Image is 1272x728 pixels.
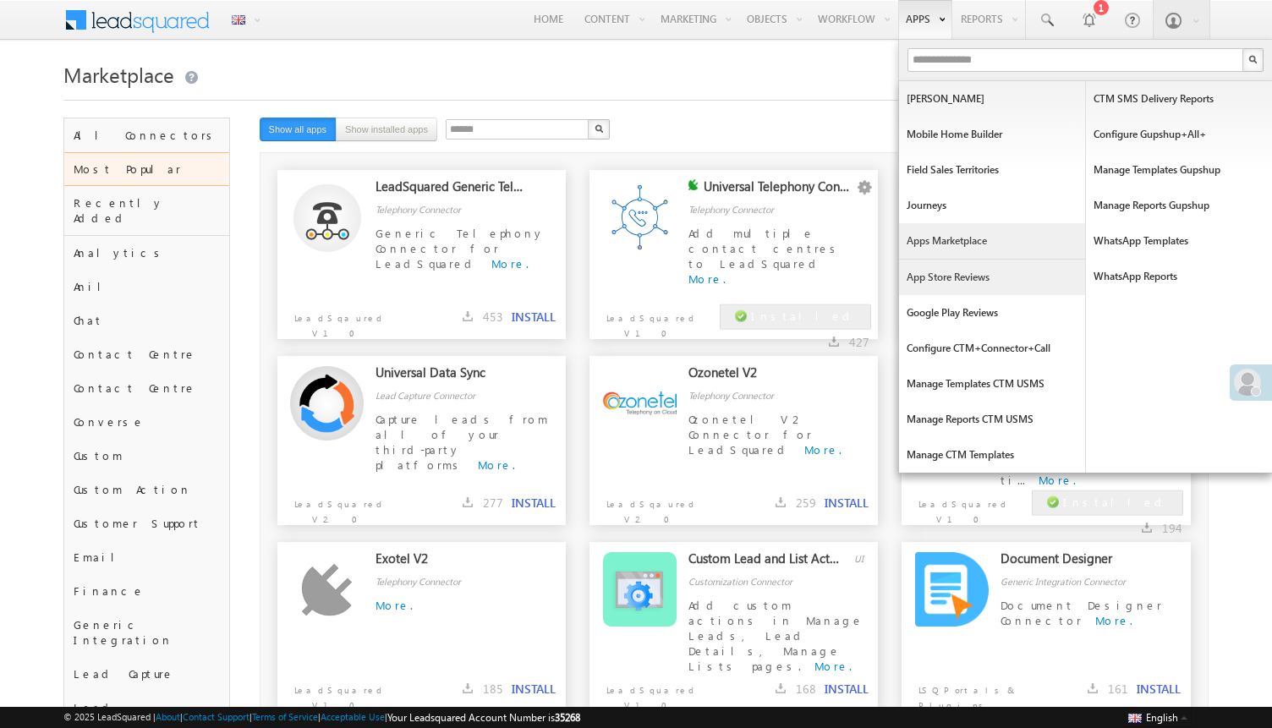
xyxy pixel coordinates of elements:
[1086,152,1272,188] a: Manage Templates Gupshup
[376,598,413,612] a: More.
[376,550,526,574] div: Exotel V2
[64,473,229,506] div: Custom Action
[589,302,705,341] p: LeadSquared V1.0
[804,442,842,457] a: More.
[899,331,1085,366] a: Configure CTM+Connector+call
[63,61,174,88] span: Marketplace
[825,495,869,511] button: INSTALL
[899,117,1085,152] a: Mobile Home Builder
[1063,495,1168,509] span: Installed
[1162,520,1182,536] span: 194
[1086,223,1272,259] a: WhatsApp Templates
[64,574,229,608] div: Finance
[64,186,229,235] div: Recently Added
[751,309,856,323] span: Installed
[376,364,526,388] div: Universal Data Sync
[603,552,677,626] img: Alternate Logo
[589,674,705,713] p: LeadSquared V1.0
[688,550,839,574] div: Custom Lead and List Actions
[293,183,361,252] img: Alternate Logo
[688,179,699,190] img: checking status
[64,540,229,574] div: Email
[1095,613,1132,627] a: More.
[512,309,556,325] button: INSTALL
[1088,683,1098,693] img: downloads
[825,681,869,697] button: INSTALL
[277,488,393,527] p: LeadSquared V2.0
[899,81,1085,117] a: [PERSON_NAME]
[183,711,249,722] a: Contact Support
[1142,523,1152,533] img: downloads
[64,152,229,186] div: Most Popular
[277,302,393,341] p: LeadSqaured V1.0
[483,495,503,511] span: 277
[301,563,353,616] img: Alternate Logo
[483,681,503,697] span: 185
[603,180,677,254] img: Alternate Logo
[899,437,1085,473] a: Manage CTM Templates
[376,226,545,271] span: Generic Telephony Connector for LeadSquared
[64,236,229,270] div: Analytics
[376,178,526,202] div: LeadSquared Generic Telephony Connector
[899,223,1085,259] a: Apps Marketplace
[688,226,842,271] span: Add multiple contact centres to LeadSquared
[156,711,180,722] a: About
[1086,259,1272,294] a: WhatsApp Reports
[1039,473,1076,487] a: More.
[688,412,812,457] span: Ozonetel V2 Connector for LeadSquared
[595,124,603,133] img: Search
[64,270,229,304] div: Anil
[463,683,473,693] img: downloads
[849,334,869,350] span: 427
[829,337,839,347] img: downloads
[478,457,515,472] a: More.
[491,256,529,271] a: More.
[463,497,473,507] img: downloads
[704,178,854,202] div: Universal Telephony Connector
[64,304,229,337] div: Chat
[252,711,318,722] a: Terms of Service
[814,659,852,673] a: More.
[463,311,473,321] img: downloads
[603,391,677,416] img: Alternate Logo
[1086,81,1272,117] a: CTM SMS Delivery Reports
[336,118,437,141] button: Show installed apps
[899,402,1085,437] a: Manage Reports CTM USMS
[512,681,556,697] button: INSTALL
[64,506,229,540] div: Customer Support
[902,488,1017,527] p: LeadSquared V1.0
[899,295,1085,331] a: Google Play Reviews
[776,683,786,693] img: downloads
[796,681,816,697] span: 168
[290,366,364,440] img: Alternate Logo
[64,657,229,691] div: Lead Capture
[1108,681,1128,697] span: 161
[64,405,229,439] div: Converse
[899,260,1085,295] a: App Store Reviews
[899,366,1085,402] a: Manage Templates CTM USMS
[483,309,503,325] span: 453
[899,152,1085,188] a: Field Sales Territories
[1001,598,1162,627] span: Document Designer Connector
[260,118,337,141] button: Show all apps
[64,371,229,405] div: Contact Centre
[1146,711,1178,724] span: English
[376,412,548,472] span: Capture leads from all of your third-party platforms
[555,711,580,724] span: 35268
[1248,55,1257,63] img: Search
[902,674,1017,728] p: LSQ Portals & Plugins V1.0
[63,709,580,725] span: © 2025 LeadSquared | | | | |
[277,674,393,713] p: LeadSquared V1.0
[899,188,1085,223] a: Journeys
[64,337,229,371] div: Contact Centre
[688,271,726,286] a: More.
[1124,707,1192,727] button: English
[321,711,385,722] a: Acceptable Use
[589,488,705,527] p: LeadSqaured V2.0
[915,552,989,627] img: Alternate Logo
[512,495,556,511] button: INSTALL
[64,439,229,473] div: Custom
[776,497,786,507] img: downloads
[688,364,839,388] div: Ozonetel V2
[64,608,229,657] div: Generic Integration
